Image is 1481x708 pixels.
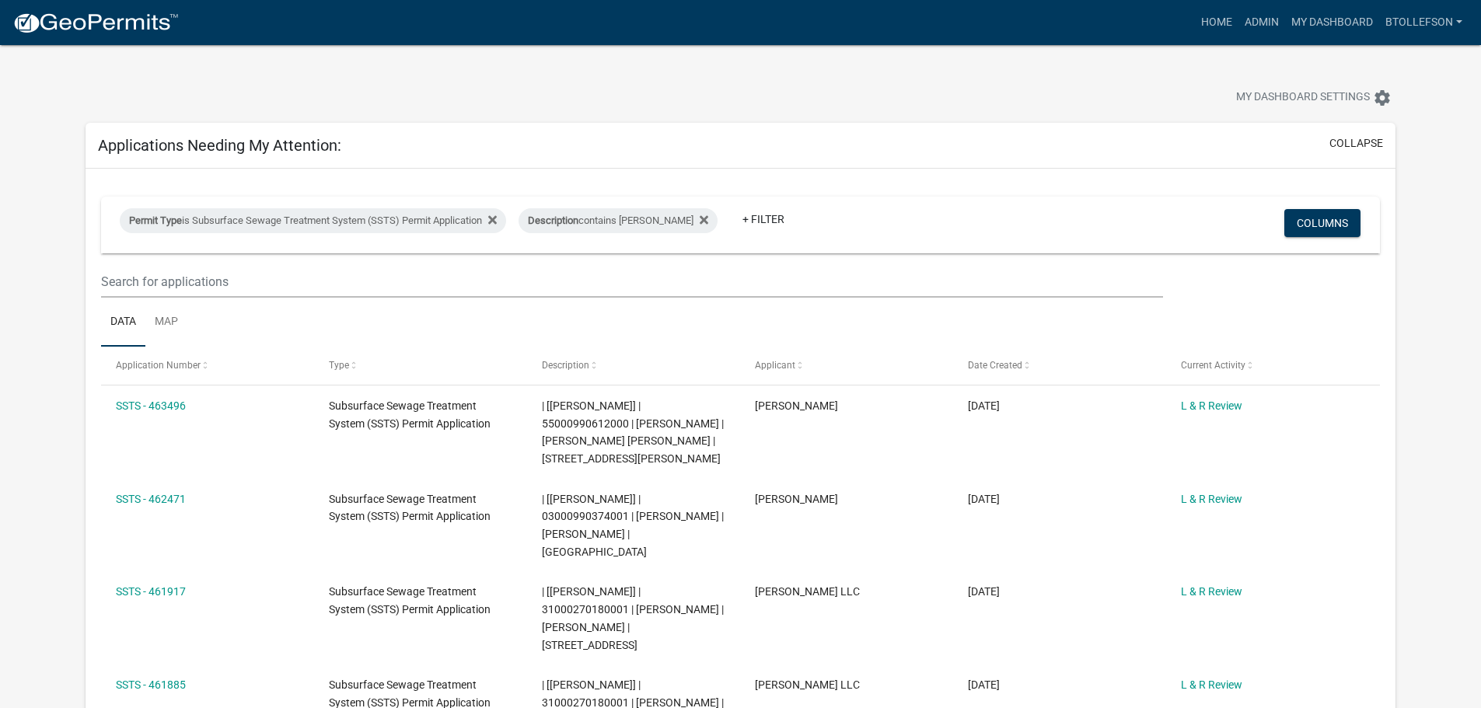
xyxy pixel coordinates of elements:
[1285,8,1379,37] a: My Dashboard
[1379,8,1469,37] a: btollefson
[755,360,795,371] span: Applicant
[120,208,506,233] div: is Subsurface Sewage Treatment System (SSTS) Permit Application
[1195,8,1238,37] a: Home
[116,585,186,598] a: SSTS - 461917
[730,205,797,233] a: + Filter
[1181,678,1242,691] a: L & R Review
[968,360,1022,371] span: Date Created
[527,347,740,384] datatable-header-cell: Description
[1181,399,1242,412] a: L & R Review
[1181,493,1242,505] a: L & R Review
[101,298,145,347] a: Data
[116,360,201,371] span: Application Number
[1181,585,1242,598] a: L & R Review
[1373,89,1392,107] i: settings
[1329,135,1383,152] button: collapse
[116,399,186,412] a: SSTS - 463496
[755,585,860,598] span: Roisum LLC
[953,347,1166,384] datatable-header-cell: Date Created
[740,347,953,384] datatable-header-cell: Applicant
[329,360,349,371] span: Type
[528,214,578,226] span: Description
[968,678,1000,691] span: 08/11/2025
[314,347,527,384] datatable-header-cell: Type
[755,493,838,505] span: Bill Schueller
[1166,347,1379,384] datatable-header-cell: Current Activity
[98,136,341,155] h5: Applications Needing My Attention:
[1238,8,1285,37] a: Admin
[101,266,1162,298] input: Search for applications
[145,298,187,347] a: Map
[542,585,724,650] span: | [Brittany Tollefson] | 31000270180001 | BRIAN W GREENE | JULIE J GREENE | 23688 490TH AVE
[329,493,491,523] span: Subsurface Sewage Treatment System (SSTS) Permit Application
[542,399,724,465] span: | [Brittany Tollefson] | 55000990612000 | WAYNE P SMITH | JUDITH M HOVEN SMITH | 21037 BROADWATER DR
[1284,209,1360,237] button: Columns
[101,347,314,384] datatable-header-cell: Application Number
[116,493,186,505] a: SSTS - 462471
[755,399,838,412] span: Scott M Ellingson
[1181,360,1245,371] span: Current Activity
[542,360,589,371] span: Description
[968,399,1000,412] span: 08/13/2025
[968,493,1000,505] span: 08/11/2025
[968,585,1000,598] span: 08/11/2025
[329,585,491,616] span: Subsurface Sewage Treatment System (SSTS) Permit Application
[129,214,182,226] span: Permit Type
[542,493,724,558] span: | [Brittany Tollefson] | 03000990374001 | DALLEN ALBERTSON | SUSAN ALBERTSON | 25234 WALL LAKE LOOP
[1224,82,1404,113] button: My Dashboard Settingssettings
[116,678,186,691] a: SSTS - 461885
[519,208,718,233] div: contains [PERSON_NAME]
[329,399,491,430] span: Subsurface Sewage Treatment System (SSTS) Permit Application
[1236,89,1370,107] span: My Dashboard Settings
[755,678,860,691] span: Roisum LLC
